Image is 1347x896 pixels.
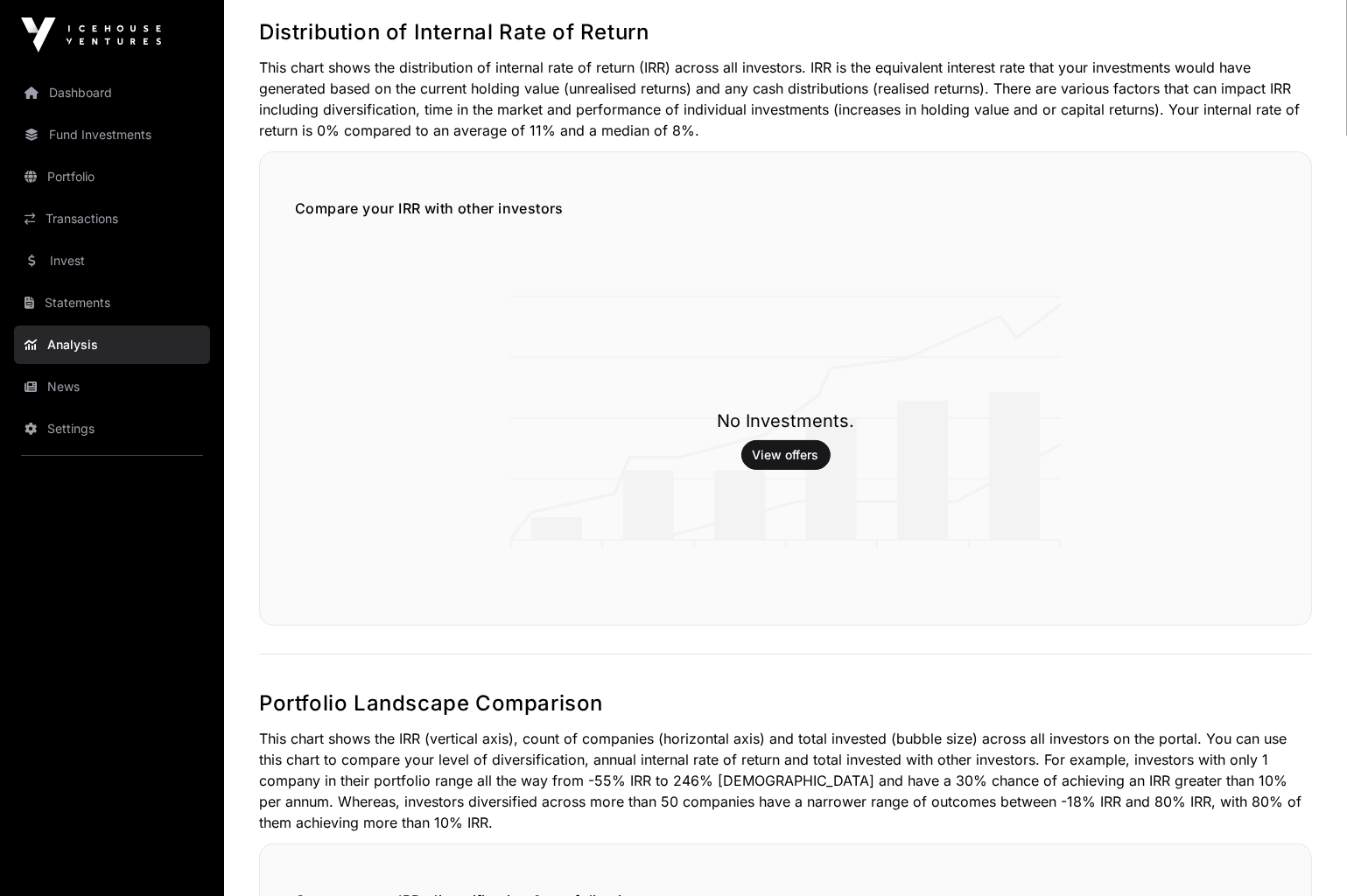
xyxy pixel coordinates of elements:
[259,18,1312,46] h2: Distribution of Internal Rate of Return
[717,409,854,433] h1: No Investments.
[14,409,210,448] a: Settings
[14,241,210,280] a: Invest
[1259,812,1347,896] iframe: Chat Widget
[14,73,210,112] a: Dashboard
[295,198,1276,219] h5: Compare your IRR with other investors
[259,57,1312,141] p: This chart shows the distribution of internal rate of return (IRR) across all investors. IRR is t...
[753,446,819,464] span: View offers
[741,440,831,470] button: View offers
[259,728,1312,833] p: This chart shows the IRR (vertical axis), count of companies (horizontal axis) and total invested...
[14,325,210,364] a: Analysis
[14,283,210,322] a: Statements
[14,157,210,196] a: Portfolio
[14,367,210,406] a: News
[21,17,161,52] img: Icehouse Ventures Logo
[14,115,210,154] a: Fund Investments
[14,199,210,238] a: Transactions
[259,689,1312,717] h2: Portfolio Landscape Comparison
